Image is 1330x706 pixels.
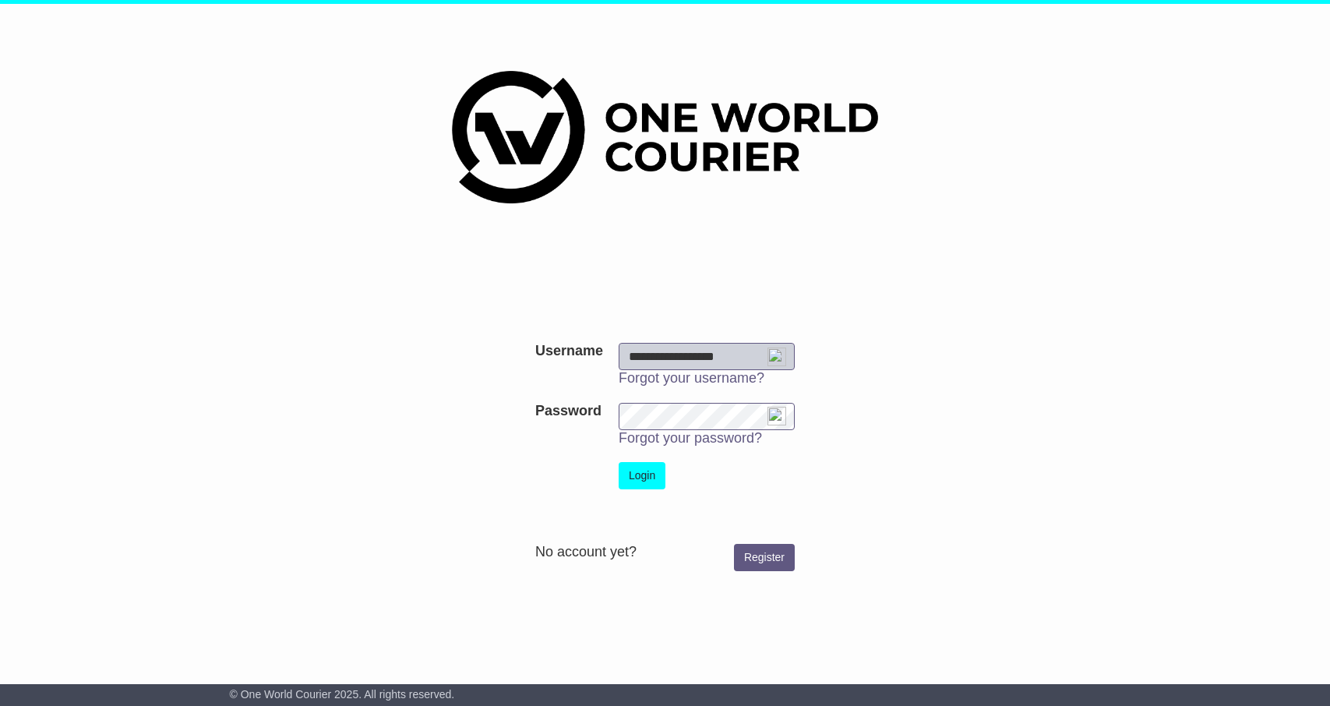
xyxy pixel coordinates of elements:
[767,348,786,366] img: ext_logo_danger.svg
[619,370,764,386] a: Forgot your username?
[452,71,877,203] img: One World
[230,688,455,701] span: © One World Courier 2025. All rights reserved.
[767,407,786,425] img: ext_logo_danger.svg
[535,343,603,360] label: Username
